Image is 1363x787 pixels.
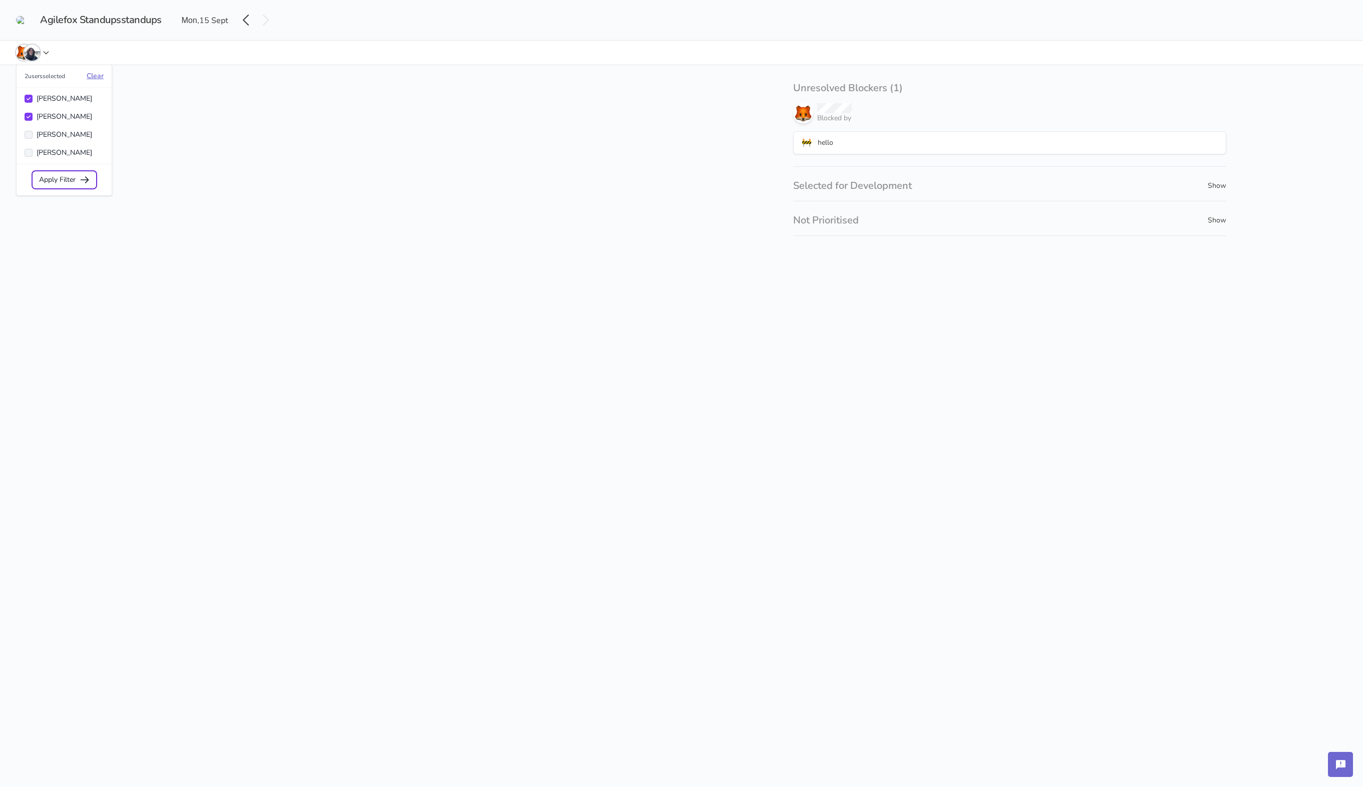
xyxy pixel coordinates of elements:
button: [PERSON_NAME] [17,108,112,126]
label: [PERSON_NAME] [37,148,92,158]
button: Apply Filter [17,166,112,193]
label: [PERSON_NAME] [37,112,92,122]
h2: Selected for Development [793,179,912,193]
button: Apply Filter [32,170,97,189]
img: 10557 [16,16,32,24]
span: Show [1208,181,1226,191]
h2: Not Prioritised [793,213,859,227]
img: Rizwan [793,103,813,123]
label: [PERSON_NAME] [37,130,92,140]
span: Feedback [776,3,800,10]
span: Show [1208,215,1226,225]
img: Rizwan [16,45,32,61]
span: Blocked by [817,113,852,123]
img: Rizwan Iqbal [24,45,40,61]
span: Mon [182,15,197,25]
label: hello [816,136,835,150]
div: RizwanRizwan Iqbal [16,65,112,196]
button: RizwanRizwan Iqbal [16,45,50,61]
h2: Unresolved Blockers ( 1 ) [793,81,1226,95]
span: Apply Filter [33,171,96,188]
button: [PERSON_NAME] [17,144,112,162]
span: 2 user s selected [25,72,65,80]
iframe: Feedback Button [1328,752,1353,777]
label: [PERSON_NAME] [37,94,92,104]
span: Clear [87,71,104,81]
button: [PERSON_NAME] [17,126,112,144]
span: , 15 Sept [182,14,230,27]
label: 🚧 [802,136,835,150]
button: [PERSON_NAME] [17,90,112,108]
h3: Agilefox Standups standups [40,13,162,27]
